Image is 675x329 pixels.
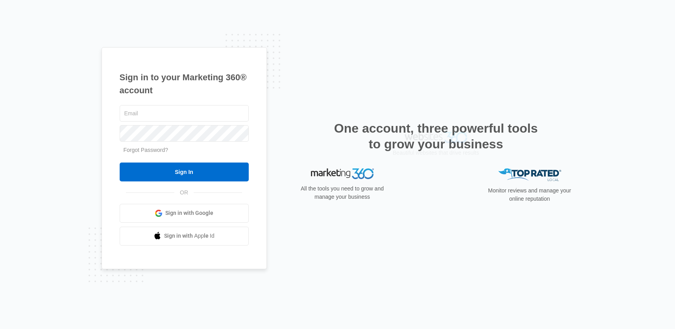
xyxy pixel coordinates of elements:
h1: Sign in to your Marketing 360® account [120,71,249,97]
span: Sign in with Google [165,209,213,217]
p: Monitor reviews and manage your online reputation [486,187,574,203]
p: All the tools you need to grow and manage your business [298,185,387,201]
span: Sign in with Apple Id [164,232,215,240]
p: Beautiful websites that drive results [392,185,480,194]
img: Marketing 360 [311,168,374,179]
input: Sign In [120,163,249,181]
input: Email [120,105,249,122]
a: Sign in with Google [120,204,249,223]
a: Forgot Password? [124,147,168,153]
h2: One account, three powerful tools to grow your business [332,120,540,152]
span: OR [174,189,194,197]
img: Websites 360 [405,168,468,180]
img: Top Rated Local [498,168,561,181]
a: Sign in with Apple Id [120,227,249,246]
